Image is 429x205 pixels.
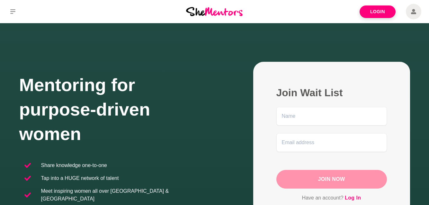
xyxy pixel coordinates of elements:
[276,107,387,126] input: Name
[19,73,215,146] h1: Mentoring for purpose-driven women
[360,5,396,18] a: Login
[345,194,361,202] a: Log In
[276,86,387,99] h2: Join Wait List
[41,174,119,182] p: Tap into a HUGE network of talent
[276,133,387,152] input: Email address
[41,187,210,203] p: Meet inspiring women all over [GEOGRAPHIC_DATA] & [GEOGRAPHIC_DATA]
[276,194,387,202] p: Have an account?
[41,162,107,169] p: Share knowledge one-to-one
[186,7,243,16] img: She Mentors Logo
